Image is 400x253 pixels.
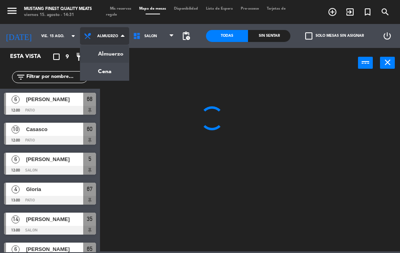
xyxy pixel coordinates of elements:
span: 68 [87,94,92,104]
span: 5 [88,154,91,164]
i: power_input [361,58,370,67]
span: 6 [12,155,20,163]
span: 6 [12,96,20,104]
div: Todas [206,30,248,42]
div: Sin sentar [248,30,290,42]
i: exit_to_app [345,7,355,17]
i: power_settings_new [382,31,392,41]
i: search [380,7,390,17]
label: Solo mesas sin asignar [305,32,364,40]
span: [PERSON_NAME] [26,95,83,104]
button: close [380,57,395,69]
div: Mustang Finest Quality Meats [24,6,92,12]
a: Almuerzo [80,45,129,63]
span: check_box_outline_blank [305,32,312,40]
div: Esta vista [4,52,58,62]
span: Almuerzo [97,34,118,38]
span: 35 [87,214,92,224]
span: [PERSON_NAME] [26,215,83,223]
span: [PERSON_NAME] [26,155,83,163]
div: viernes 15. agosto - 14:31 [24,12,92,18]
input: Filtrar por nombre... [26,73,88,82]
i: close [383,58,392,67]
button: menu [6,5,18,19]
span: Mapa de mesas [135,7,170,10]
span: 14 [12,215,20,223]
span: SALON [144,34,157,38]
i: restaurant [76,52,85,62]
span: Lista de Espera [202,7,237,10]
span: Mis reservas [106,7,135,10]
i: arrow_drop_down [68,31,78,41]
button: power_input [358,57,373,69]
a: Cena [80,63,129,80]
i: filter_list [16,72,26,82]
span: 4 [12,185,20,193]
span: Gloria [26,185,83,193]
span: Casasco [26,125,83,133]
span: Disponibilidad [170,7,202,10]
span: Pre-acceso [237,7,263,10]
span: pending_actions [181,31,191,41]
i: menu [6,5,18,17]
span: 60 [87,124,92,134]
span: 67 [87,184,92,194]
span: 9 [66,52,69,62]
span: 10 [12,126,20,133]
i: add_circle_outline [328,7,337,17]
i: crop_square [52,52,61,62]
i: turned_in_not [363,7,372,17]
